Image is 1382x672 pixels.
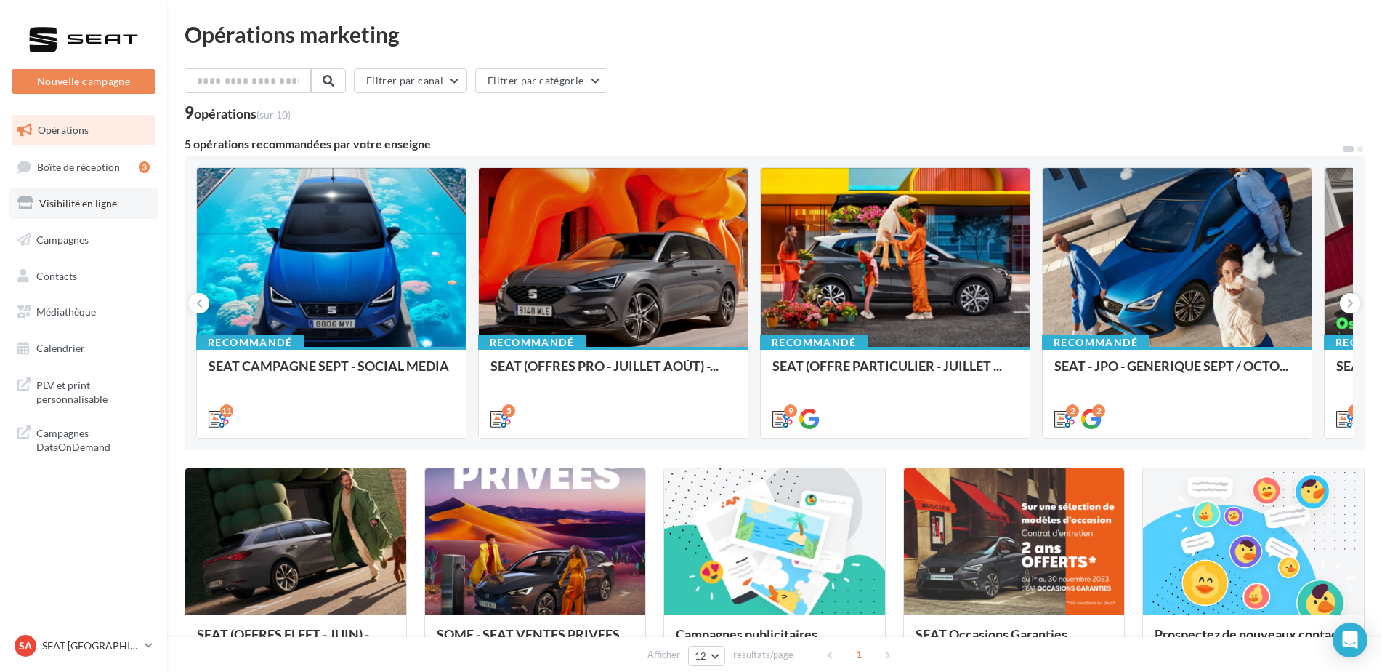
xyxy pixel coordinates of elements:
div: Recommandé [760,335,868,351]
div: opérations [194,107,291,120]
a: PLV et print personnalisable [9,369,158,412]
span: SOME - SEAT VENTES PRIVEES [437,626,620,642]
div: Recommandé [196,335,304,351]
span: Opérations [38,124,89,136]
a: Visibilité en ligne [9,188,158,219]
span: SEAT (OFFRE PARTICULIER - JUILLET ... [772,358,1002,374]
span: SEAT - JPO - GENERIQUE SEPT / OCTO... [1054,358,1288,374]
span: Afficher [647,648,680,662]
div: 3 [139,161,150,173]
div: 9 [185,105,291,121]
div: 2 [1092,404,1105,417]
div: Recommandé [478,335,586,351]
button: Nouvelle campagne [12,69,155,94]
span: Campagnes DataOnDemand [36,423,150,455]
a: Campagnes [9,225,158,255]
div: 9 [784,404,797,417]
button: Filtrer par catégorie [475,68,607,93]
span: Campagnes publicitaires [676,626,817,642]
button: 12 [688,646,725,666]
div: 11 [220,404,233,417]
p: SEAT [GEOGRAPHIC_DATA] [42,639,139,653]
span: (sur 10) [256,108,291,121]
span: Prospectez de nouveaux contacts [1155,626,1349,642]
div: Recommandé [1042,335,1149,351]
span: 1 [847,643,870,666]
span: Campagnes [36,233,89,246]
span: PLV et print personnalisable [36,375,150,407]
span: résultats/page [733,648,793,662]
span: SEAT (OFFRES FLEET - JUIN) - [GEOGRAPHIC_DATA]... [197,626,369,657]
span: Calendrier [36,342,85,354]
span: 12 [695,650,707,662]
button: Filtrer par canal [354,68,467,93]
a: Opérations [9,115,158,145]
div: Open Intercom Messenger [1333,623,1367,657]
div: 5 opérations recommandées par votre enseigne [185,138,1341,150]
span: Contacts [36,269,77,281]
span: Visibilité en ligne [39,197,117,209]
a: SA SEAT [GEOGRAPHIC_DATA] [12,632,155,660]
span: SEAT Occasions Garanties [916,626,1067,642]
div: 5 [502,404,515,417]
span: Médiathèque [36,305,96,318]
div: 6 [1348,404,1361,417]
a: Calendrier [9,333,158,364]
span: SEAT (OFFRES PRO - JUILLET AOÛT) -... [490,358,719,374]
div: 2 [1066,404,1079,417]
span: SA [19,639,32,653]
span: SEAT CAMPAGNE SEPT - SOCIAL MEDIA [209,358,449,374]
a: Boîte de réception3 [9,151,158,183]
span: Boîte de réception [37,160,120,172]
a: Campagnes DataOnDemand [9,417,158,460]
a: Médiathèque [9,297,158,327]
a: Contacts [9,261,158,292]
div: Opérations marketing [185,23,1365,45]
